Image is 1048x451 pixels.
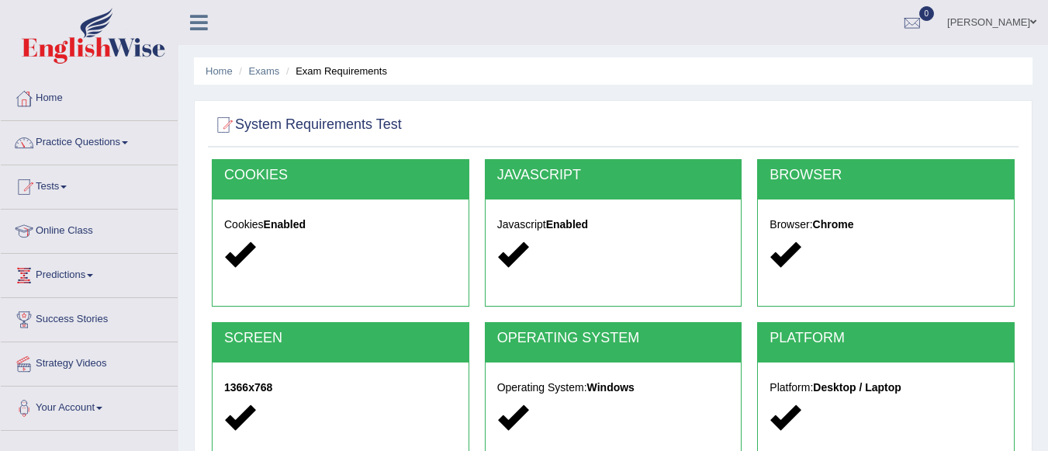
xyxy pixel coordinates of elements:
[770,331,1002,346] h2: PLATFORM
[770,382,1002,394] h5: Platform:
[1,121,178,160] a: Practice Questions
[264,218,306,231] strong: Enabled
[497,331,730,346] h2: OPERATING SYSTEM
[497,382,730,394] h5: Operating System:
[546,218,588,231] strong: Enabled
[770,168,1002,183] h2: BROWSER
[587,381,635,394] strong: Windows
[1,210,178,248] a: Online Class
[1,165,178,204] a: Tests
[224,219,457,231] h5: Cookies
[1,77,178,116] a: Home
[224,331,457,346] h2: SCREEN
[497,168,730,183] h2: JAVASCRIPT
[1,254,178,293] a: Predictions
[770,219,1002,231] h5: Browser:
[1,298,178,337] a: Success Stories
[813,381,901,394] strong: Desktop / Laptop
[224,168,457,183] h2: COOKIES
[497,219,730,231] h5: Javascript
[212,113,402,137] h2: System Requirements Test
[282,64,387,78] li: Exam Requirements
[1,342,178,381] a: Strategy Videos
[224,381,272,394] strong: 1366x768
[919,6,935,21] span: 0
[1,387,178,425] a: Your Account
[249,65,280,77] a: Exams
[206,65,233,77] a: Home
[813,218,854,231] strong: Chrome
